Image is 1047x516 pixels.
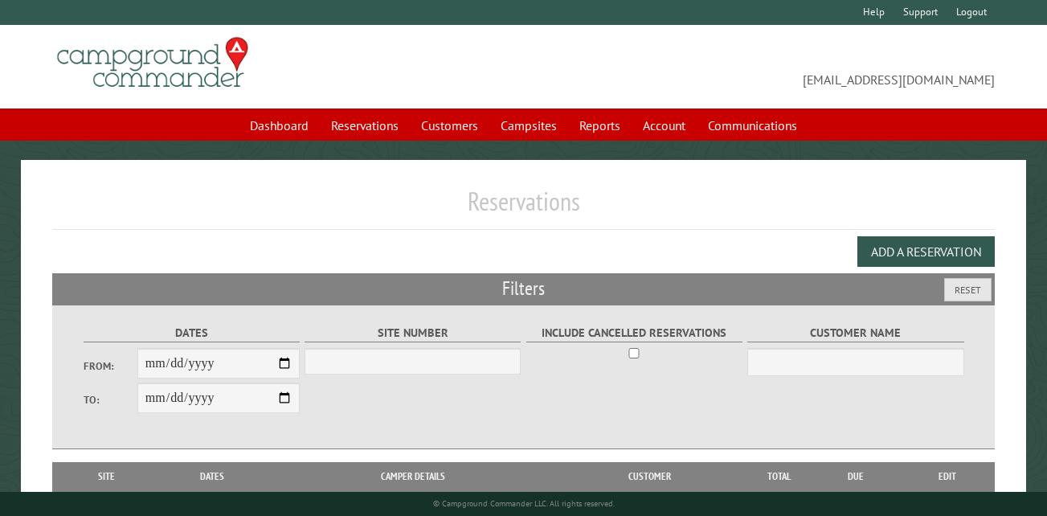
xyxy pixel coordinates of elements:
[84,392,137,407] label: To:
[84,358,137,374] label: From:
[321,110,408,141] a: Reservations
[812,462,900,491] th: Due
[526,324,742,342] label: Include Cancelled Reservations
[411,110,488,141] a: Customers
[553,462,747,491] th: Customer
[698,110,807,141] a: Communications
[900,462,995,491] th: Edit
[524,44,995,89] span: [EMAIL_ADDRESS][DOMAIN_NAME]
[52,186,995,230] h1: Reservations
[944,278,992,301] button: Reset
[84,324,300,342] label: Dates
[52,273,995,304] h2: Filters
[570,110,630,141] a: Reports
[747,324,963,342] label: Customer Name
[272,462,553,491] th: Camper Details
[433,498,615,509] small: © Campground Commander LLC. All rights reserved.
[240,110,318,141] a: Dashboard
[52,31,253,94] img: Campground Commander
[747,462,812,491] th: Total
[152,462,272,491] th: Dates
[857,236,995,267] button: Add a Reservation
[633,110,695,141] a: Account
[305,324,521,342] label: Site Number
[60,462,152,491] th: Site
[491,110,566,141] a: Campsites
